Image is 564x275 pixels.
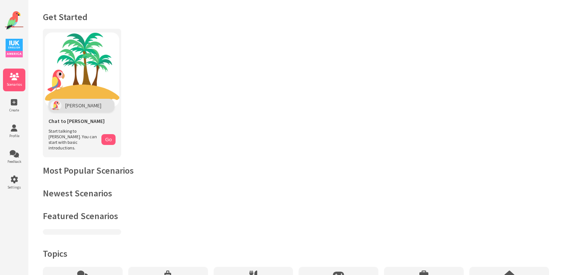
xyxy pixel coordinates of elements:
[50,101,62,110] img: Polly
[3,185,25,190] span: Settings
[3,82,25,87] span: Scenarios
[5,11,23,30] img: Website Logo
[48,128,98,151] span: Start talking to [PERSON_NAME]. You can start with basic introductions.
[3,159,25,164] span: Feedback
[48,118,105,124] span: Chat to [PERSON_NAME]
[43,11,549,23] h1: Get Started
[43,187,549,199] h2: Newest Scenarios
[45,32,119,107] img: Chat with Polly
[43,165,549,176] h2: Most Popular Scenarios
[6,39,23,57] img: IUK Logo
[65,102,101,109] span: [PERSON_NAME]
[3,133,25,138] span: Profile
[43,248,549,259] h2: Topics
[3,108,25,113] span: Create
[43,210,549,222] h2: Featured Scenarios
[101,134,116,145] button: Go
